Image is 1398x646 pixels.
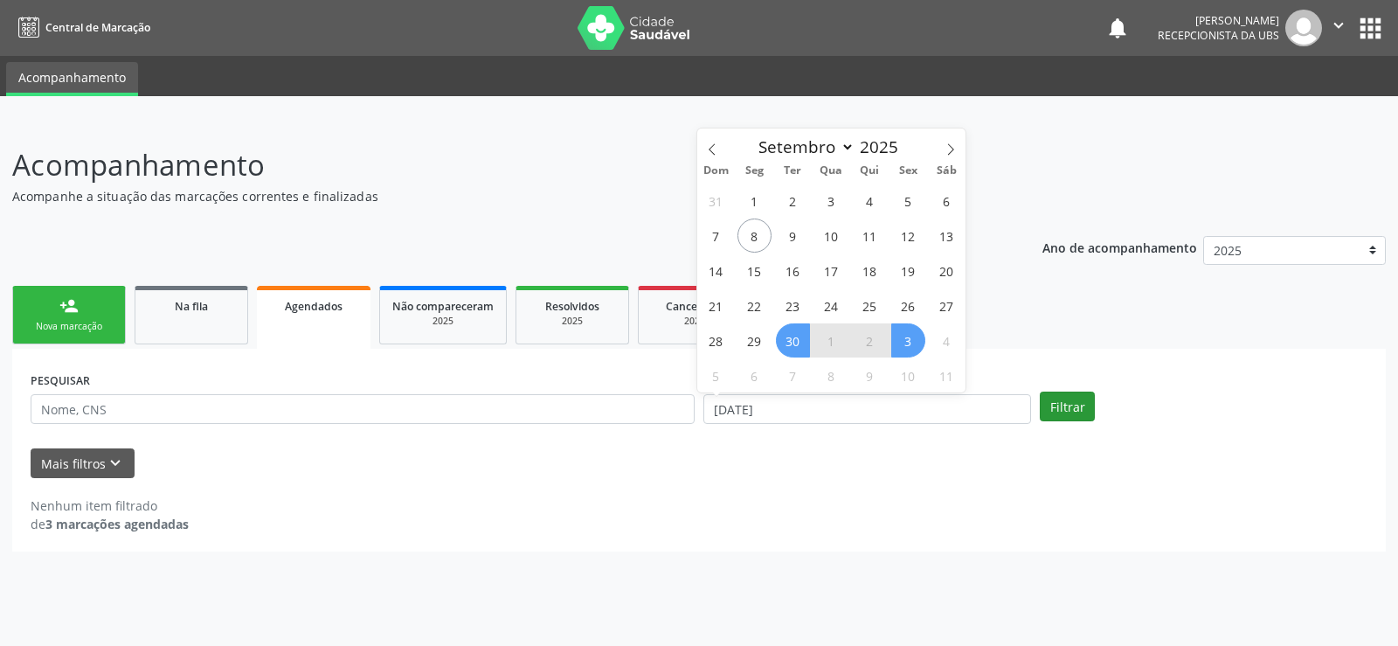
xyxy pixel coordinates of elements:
[529,315,616,328] div: 2025
[699,288,733,323] span: Setembro 21, 2025
[285,299,343,314] span: Agendados
[1158,28,1279,43] span: Recepcionista da UBS
[703,394,1031,424] input: Selecione um intervalo
[737,358,772,392] span: Outubro 6, 2025
[31,515,189,533] div: de
[12,143,973,187] p: Acompanhamento
[12,13,150,42] a: Central de Marcação
[814,184,848,218] span: Setembro 3, 2025
[699,358,733,392] span: Outubro 5, 2025
[1105,16,1130,40] button: notifications
[889,165,927,177] span: Sex
[699,219,733,253] span: Setembro 7, 2025
[930,358,964,392] span: Outubro 11, 2025
[776,288,810,323] span: Setembro 23, 2025
[545,299,599,314] span: Resolvidos
[737,184,772,218] span: Setembro 1, 2025
[1322,10,1355,46] button: 
[392,299,494,314] span: Não compareceram
[773,165,812,177] span: Ter
[891,323,925,358] span: Outubro 3, 2025
[776,219,810,253] span: Setembro 9, 2025
[814,358,848,392] span: Outubro 8, 2025
[814,219,848,253] span: Setembro 10, 2025
[930,184,964,218] span: Setembro 6, 2025
[697,165,736,177] span: Dom
[737,219,772,253] span: Setembro 8, 2025
[45,20,150,35] span: Central de Marcação
[853,288,887,323] span: Setembro 25, 2025
[106,454,125,473] i: keyboard_arrow_down
[12,187,973,205] p: Acompanhe a situação das marcações correntes e finalizadas
[699,323,733,358] span: Setembro 28, 2025
[814,254,848,288] span: Setembro 17, 2025
[1042,236,1197,258] p: Ano de acompanhamento
[1285,10,1322,46] img: img
[31,497,189,515] div: Nenhum item filtrado
[31,394,695,424] input: Nome, CNS
[31,367,90,394] label: PESQUISAR
[1040,392,1095,421] button: Filtrar
[891,219,925,253] span: Setembro 12, 2025
[737,254,772,288] span: Setembro 15, 2025
[45,516,189,532] strong: 3 marcações agendadas
[930,323,964,358] span: Outubro 4, 2025
[850,165,889,177] span: Qui
[699,184,733,218] span: Agosto 31, 2025
[891,254,925,288] span: Setembro 19, 2025
[651,315,738,328] div: 2025
[891,288,925,323] span: Setembro 26, 2025
[853,219,887,253] span: Setembro 11, 2025
[891,184,925,218] span: Setembro 5, 2025
[930,288,964,323] span: Setembro 27, 2025
[812,165,850,177] span: Qua
[737,288,772,323] span: Setembro 22, 2025
[853,254,887,288] span: Setembro 18, 2025
[776,254,810,288] span: Setembro 16, 2025
[853,323,887,358] span: Outubro 2, 2025
[666,299,724,314] span: Cancelados
[930,254,964,288] span: Setembro 20, 2025
[737,323,772,358] span: Setembro 29, 2025
[31,448,135,479] button: Mais filtroskeyboard_arrow_down
[853,184,887,218] span: Setembro 4, 2025
[751,135,855,159] select: Month
[891,358,925,392] span: Outubro 10, 2025
[855,135,912,158] input: Year
[1355,13,1386,44] button: apps
[814,323,848,358] span: Outubro 1, 2025
[776,184,810,218] span: Setembro 2, 2025
[25,320,113,333] div: Nova marcação
[735,165,773,177] span: Seg
[699,254,733,288] span: Setembro 14, 2025
[927,165,965,177] span: Sáb
[1329,16,1348,35] i: 
[814,288,848,323] span: Setembro 24, 2025
[175,299,208,314] span: Na fila
[853,358,887,392] span: Outubro 9, 2025
[59,296,79,316] div: person_add
[776,323,810,358] span: Setembro 30, 2025
[392,315,494,328] div: 2025
[6,62,138,96] a: Acompanhamento
[930,219,964,253] span: Setembro 13, 2025
[776,358,810,392] span: Outubro 7, 2025
[1158,13,1279,28] div: [PERSON_NAME]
